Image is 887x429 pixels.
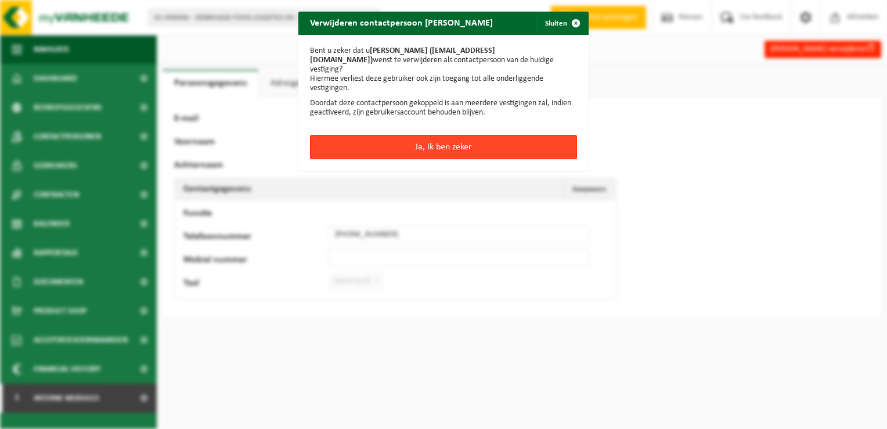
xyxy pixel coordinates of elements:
h2: Verwijderen contactpersoon [PERSON_NAME] [298,12,504,34]
p: Bent u zeker dat u wenst te verwijderen als contactpersoon van de huidige vestiging? Hiermee verl... [310,47,577,93]
strong: [PERSON_NAME] ([EMAIL_ADDRESS][DOMAIN_NAME]) [310,47,495,65]
button: Ja, ik ben zeker [310,135,577,159]
button: Sluiten [536,12,587,35]
p: Doordat deze contactpersoon gekoppeld is aan meerdere vestigingen zal, indien geactiveerd, zijn g... [310,99,577,117]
